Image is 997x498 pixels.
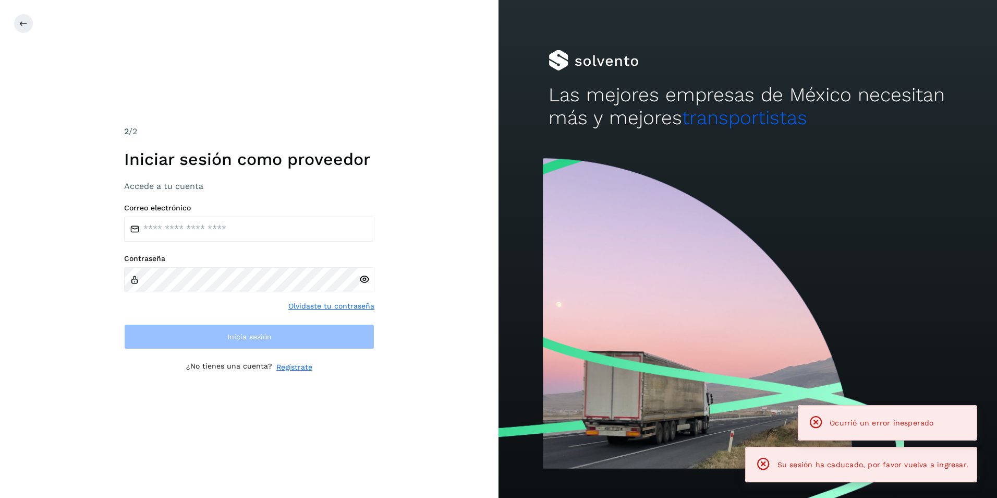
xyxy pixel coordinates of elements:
[777,460,968,469] span: Su sesión ha caducado, por favor vuelva a ingresar.
[227,333,272,340] span: Inicia sesión
[276,362,312,373] a: Regístrate
[124,149,374,169] h1: Iniciar sesión como proveedor
[124,204,374,212] label: Correo electrónico
[124,324,374,349] button: Inicia sesión
[124,125,374,138] div: /2
[549,84,947,130] h2: Las mejores empresas de México necesitan más y mejores
[682,106,807,129] span: transportistas
[288,301,374,312] a: Olvidaste tu contraseña
[124,126,129,136] span: 2
[830,419,933,427] span: Ocurrió un error inesperado
[124,181,374,191] h3: Accede a tu cuenta
[186,362,272,373] p: ¿No tienes una cuenta?
[124,254,374,263] label: Contraseña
